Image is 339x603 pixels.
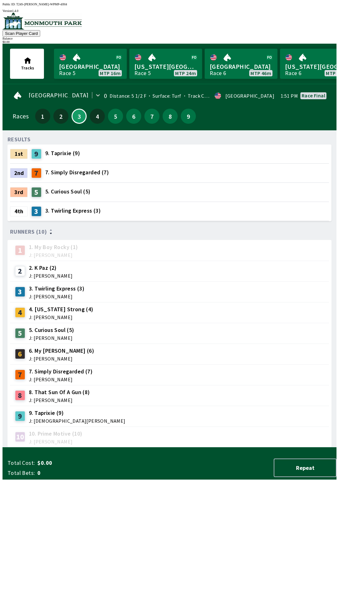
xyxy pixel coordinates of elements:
span: 7. Simply Disregarded (7) [45,168,109,177]
button: Repeat [274,459,336,477]
button: 2 [53,109,68,124]
span: J: [PERSON_NAME] [29,398,90,403]
span: 4. [US_STATE] Strong (4) [29,305,94,313]
div: 7 [15,370,25,380]
span: 3. Twirling Express (3) [29,285,84,293]
span: 9. Taprixie (9) [29,409,126,417]
div: Race 6 [210,71,226,76]
span: Track Condition: Firm [181,93,237,99]
div: Balance [3,37,336,40]
div: [GEOGRAPHIC_DATA] [225,93,274,98]
div: 8 [15,390,25,400]
div: 3 [31,206,41,216]
button: Scan Player Card [3,30,40,37]
span: J: [DEMOGRAPHIC_DATA][PERSON_NAME] [29,418,126,423]
span: Surface: Turf [146,93,181,99]
span: 7. Simply Disregarded (7) [29,367,93,376]
span: 3 [74,115,84,118]
button: 1 [35,109,50,124]
span: MTP 16m [100,71,121,76]
span: MTP 46m [250,71,271,76]
span: 2 [55,114,67,118]
span: 8. That Sun Of A Gun (8) [29,388,90,396]
span: 1. My Boy Rocky (1) [29,243,78,251]
span: MTP 24m [175,71,196,76]
button: 6 [126,109,141,124]
span: 7 [146,114,158,118]
div: 3 [15,287,25,297]
span: Total Bets: [8,469,35,477]
button: 3 [72,109,87,124]
span: 6 [128,114,140,118]
a: [US_STATE][GEOGRAPHIC_DATA]Race 5MTP 24m [129,49,202,79]
div: Races [13,114,29,119]
div: Race final [302,93,325,98]
div: 2nd [10,168,28,178]
div: $ 0.00 [3,40,336,44]
span: T24S-[PERSON_NAME]-WPMP-4JH4 [16,3,67,6]
div: Race 5 [59,71,75,76]
div: 1 [15,245,25,255]
div: 3rd [10,187,28,197]
div: 9 [15,411,25,421]
button: 7 [144,109,159,124]
span: J: [PERSON_NAME] [29,273,73,278]
div: Public ID: [3,3,336,6]
div: 1st [10,149,28,159]
span: 9. Taprixie (9) [45,149,80,157]
img: venue logo [3,13,82,30]
div: 7 [31,168,41,178]
span: Distance: 5 1/2 F [110,93,146,99]
span: 5. Curious Soul (5) [45,187,91,196]
div: 10 [15,432,25,442]
span: 5 [110,114,121,118]
span: Repeat [279,464,331,471]
span: 1 [37,114,49,118]
button: 5 [108,109,123,124]
span: $0.00 [37,459,136,467]
span: 10. Prime Motive (10) [29,430,82,438]
div: 2 [15,266,25,276]
span: J: [PERSON_NAME] [29,315,94,320]
div: Runners (10) [10,229,329,235]
span: Total Cost: [8,459,35,467]
span: 6. My [PERSON_NAME] (6) [29,347,94,355]
span: 2. K Paz (2) [29,264,73,272]
div: 5 [15,328,25,338]
div: 6 [15,349,25,359]
span: 1:51 PM [281,93,298,98]
span: [GEOGRAPHIC_DATA] [59,62,122,71]
span: J: [PERSON_NAME] [29,253,78,258]
span: Runners (10) [10,229,47,234]
span: [GEOGRAPHIC_DATA] [210,62,272,71]
span: [GEOGRAPHIC_DATA] [29,93,89,98]
span: 4 [91,114,103,118]
span: J: [PERSON_NAME] [29,294,84,299]
div: 5 [31,187,41,197]
div: RESULTS [8,137,31,142]
span: 5. Curious Soul (5) [29,326,74,334]
a: [GEOGRAPHIC_DATA]Race 6MTP 46m [205,49,277,79]
div: 4th [10,206,28,216]
span: J: [PERSON_NAME] [29,356,94,361]
div: 9 [31,149,41,159]
div: 0 [104,93,107,98]
span: J: [PERSON_NAME] [29,377,93,382]
a: [GEOGRAPHIC_DATA]Race 5MTP 16m [54,49,127,79]
div: Race 5 [134,71,151,76]
div: Race 6 [285,71,301,76]
span: [US_STATE][GEOGRAPHIC_DATA] [134,62,197,71]
span: Tracks [21,65,34,71]
div: 4 [15,307,25,318]
span: 0 [37,469,136,477]
button: 4 [90,109,105,124]
button: 9 [181,109,196,124]
div: Version 1.4.0 [3,9,336,13]
span: J: [PERSON_NAME] [29,335,74,340]
span: 3. Twirling Express (3) [45,207,101,215]
span: 9 [182,114,194,118]
button: Tracks [10,49,44,79]
button: 8 [163,109,178,124]
span: J: [PERSON_NAME] [29,439,82,444]
span: 8 [164,114,176,118]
